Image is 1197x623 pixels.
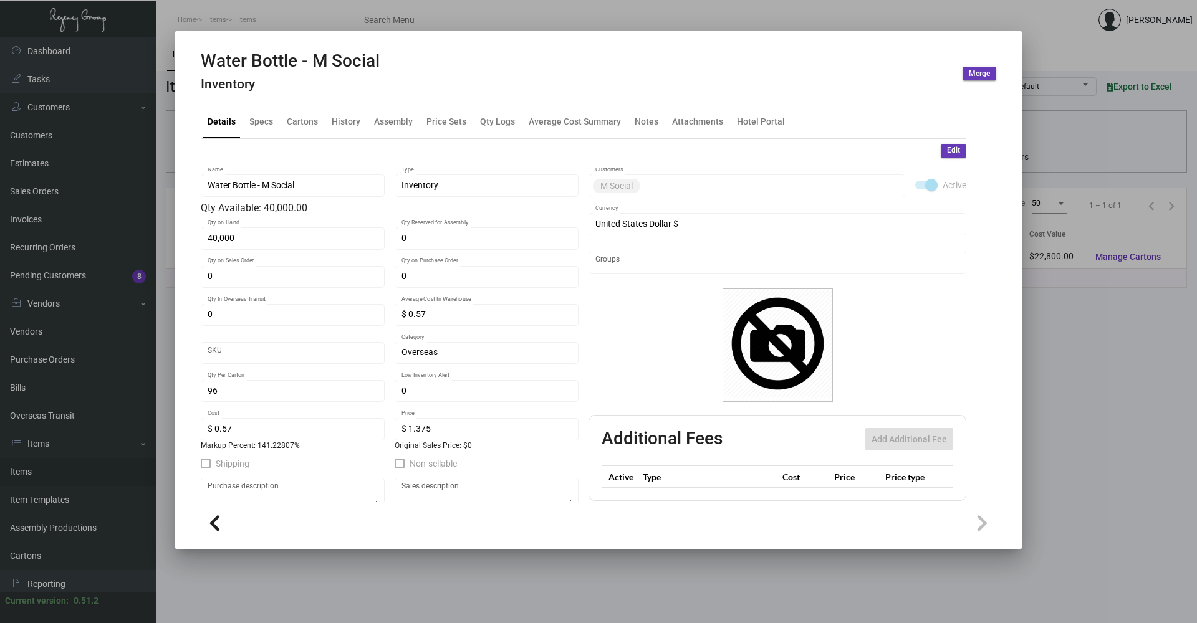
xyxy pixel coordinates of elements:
[969,69,990,79] span: Merge
[602,428,723,450] h2: Additional Fees
[963,67,996,80] button: Merge
[602,466,640,488] th: Active
[410,456,457,471] span: Non-sellable
[249,115,273,128] div: Specs
[529,115,621,128] div: Average Cost Summary
[831,466,882,488] th: Price
[595,258,960,268] input: Add new..
[941,144,966,158] button: Edit
[882,466,938,488] th: Price type
[672,115,723,128] div: Attachments
[216,456,249,471] span: Shipping
[593,179,640,193] mat-chip: M Social
[332,115,360,128] div: History
[872,434,947,444] span: Add Additional Fee
[640,466,779,488] th: Type
[5,594,69,607] div: Current version:
[865,428,953,450] button: Add Additional Fee
[635,115,658,128] div: Notes
[947,145,960,156] span: Edit
[426,115,466,128] div: Price Sets
[643,181,899,191] input: Add new..
[201,50,380,72] h2: Water Bottle - M Social
[737,115,785,128] div: Hotel Portal
[287,115,318,128] div: Cartons
[943,178,966,193] span: Active
[779,466,830,488] th: Cost
[208,115,236,128] div: Details
[201,77,380,92] h4: Inventory
[374,115,413,128] div: Assembly
[201,201,579,216] div: Qty Available: 40,000.00
[480,115,515,128] div: Qty Logs
[74,594,99,607] div: 0.51.2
